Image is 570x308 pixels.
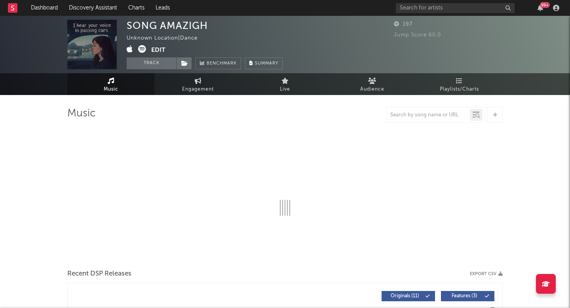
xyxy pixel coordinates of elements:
[440,85,479,94] span: Playlists/Charts
[67,269,131,279] span: Recent DSP Releases
[446,294,483,298] span: Features ( 3 )
[540,2,550,8] div: 99 +
[127,57,176,69] button: Track
[196,57,241,69] a: Benchmark
[154,73,241,95] a: Engagement
[280,85,290,94] span: Live
[104,85,118,94] span: Music
[151,45,165,55] button: Edit
[182,85,214,94] span: Engagement
[255,61,278,66] span: Summary
[329,73,416,95] a: Audience
[386,112,470,118] input: Search by song name or URL
[394,22,412,27] span: 197
[470,272,503,276] button: Export CSV
[207,59,237,68] span: Benchmark
[394,32,441,38] span: Jump Score: 60.0
[241,73,329,95] a: Live
[538,5,543,11] button: 99+
[360,85,384,94] span: Audience
[382,291,435,301] button: Originals(11)
[245,57,283,69] button: Summary
[441,291,494,301] button: Features(3)
[416,73,503,95] a: Playlists/Charts
[127,34,207,43] div: Unknown Location | Dance
[67,73,154,95] a: Music
[396,3,515,13] input: Search for artists
[387,294,423,298] span: Originals ( 11 )
[127,20,208,31] div: SONG AMAZIGH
